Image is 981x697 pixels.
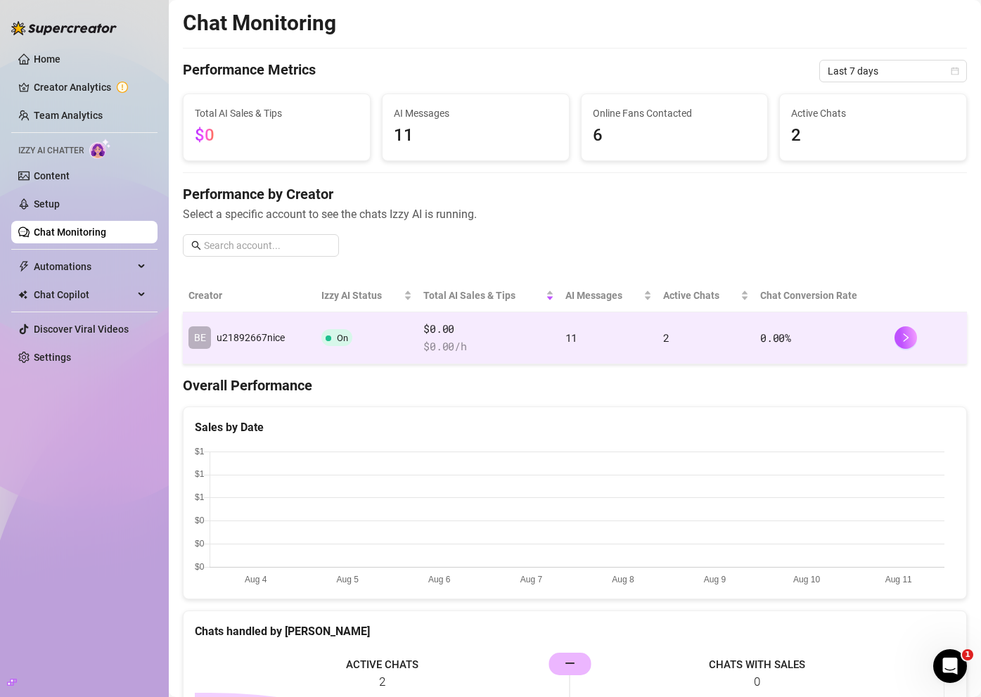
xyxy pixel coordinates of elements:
[423,288,542,303] span: Total AI Sales & Tips
[565,331,577,345] span: 11
[34,110,103,121] a: Team Analytics
[423,338,553,355] span: $ 0.00 /h
[18,261,30,272] span: thunderbolt
[901,333,911,343] span: right
[560,279,658,312] th: AI Messages
[791,105,955,121] span: Active Chats
[394,122,558,149] span: 11
[760,331,791,345] span: 0.00 %
[565,288,641,303] span: AI Messages
[418,279,559,312] th: Total AI Sales & Tips
[195,418,955,436] div: Sales by Date
[394,105,558,121] span: AI Messages
[321,288,402,303] span: Izzy AI Status
[183,279,316,312] th: Creator
[194,330,206,345] span: BE
[951,67,959,75] span: calendar
[7,677,17,687] span: build
[170,291,304,318] div: BestDev (@u21892667nice)
[895,326,917,349] button: right
[337,333,348,343] span: On
[755,279,888,312] th: Chat Conversion Rate
[89,139,111,159] img: AI Chatter
[183,205,967,223] span: Select a specific account to see the chats Izzy AI is running.
[34,198,60,210] a: Setup
[663,331,669,345] span: 2
[791,122,955,149] span: 2
[423,321,553,338] span: $0.00
[593,105,757,121] span: Online Fans Contacted
[183,184,967,204] h4: Performance by Creator
[18,290,27,300] img: Chat Copilot
[34,53,60,65] a: Home
[316,279,418,312] th: Izzy AI Status
[183,10,336,37] h2: Chat Monitoring
[663,288,738,303] span: Active Chats
[217,332,285,343] span: u21892667nice
[34,283,134,306] span: Chat Copilot
[34,226,106,238] a: Chat Monitoring
[191,241,201,250] span: search
[962,649,973,660] span: 1
[34,170,70,181] a: Content
[933,649,967,683] iframe: Intercom live chat
[34,255,134,278] span: Automations
[183,376,967,395] h4: Overall Performance
[593,122,757,149] span: 6
[658,279,755,312] th: Active Chats
[34,352,71,363] a: Settings
[195,125,214,145] span: $0
[195,622,955,640] div: Chats handled by [PERSON_NAME]
[183,60,316,82] h4: Performance Metrics
[11,21,117,35] img: logo-BBDzfeDw.svg
[18,144,84,158] span: Izzy AI Chatter
[204,238,331,253] input: Search account...
[34,76,146,98] a: Creator Analytics exclamation-circle
[828,60,958,82] span: Last 7 days
[195,105,359,121] span: Total AI Sales & Tips
[34,324,129,335] a: Discover Viral Videos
